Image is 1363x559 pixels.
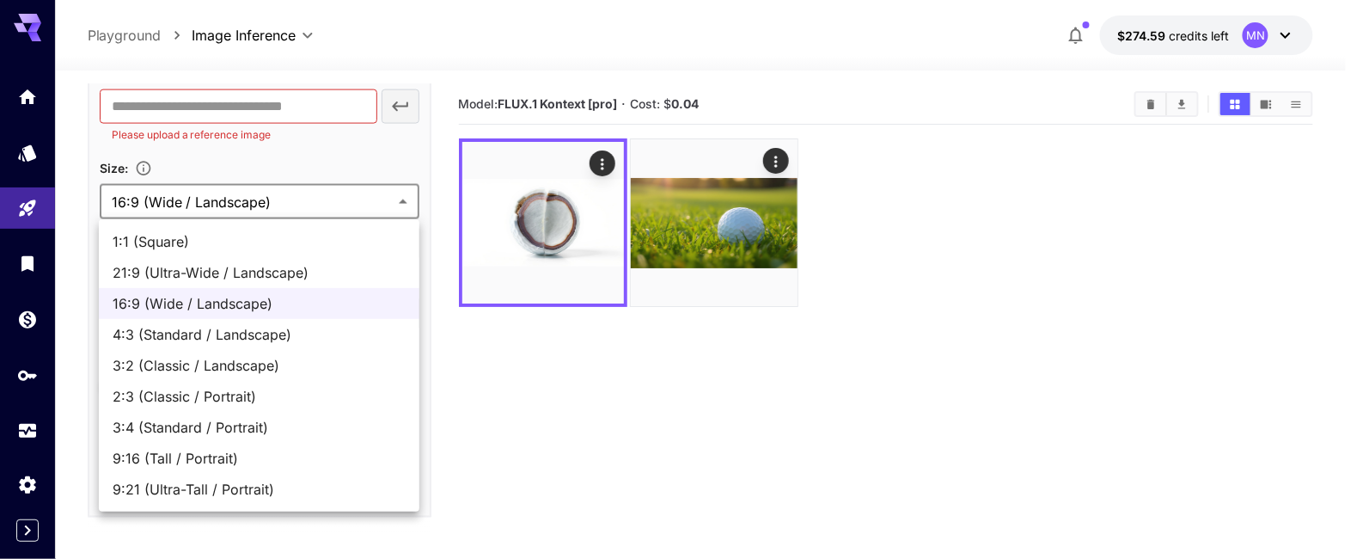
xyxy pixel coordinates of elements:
[113,355,406,376] span: 3:2 (Classic / Landscape)
[113,448,406,469] span: 9:16 (Tall / Portrait)
[28,45,41,58] img: website_grey.svg
[113,386,406,407] span: 2:3 (Classic / Portrait)
[113,262,406,283] span: 21:9 (Ultra-Wide / Landscape)
[46,100,60,114] img: tab_domain_overview_orange.svg
[171,100,185,114] img: tab_keywords_by_traffic_grey.svg
[65,101,154,113] div: Domain Overview
[28,28,41,41] img: logo_orange.svg
[113,231,406,252] span: 1:1 (Square)
[190,101,290,113] div: Keywords by Traffic
[113,324,406,345] span: 4:3 (Standard / Landscape)
[113,417,406,438] span: 3:4 (Standard / Portrait)
[113,293,406,314] span: 16:9 (Wide / Landscape)
[45,45,122,58] div: Domain: [URL]
[113,479,406,500] span: 9:21 (Ultra-Tall / Portrait)
[48,28,84,41] div: v 4.0.25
